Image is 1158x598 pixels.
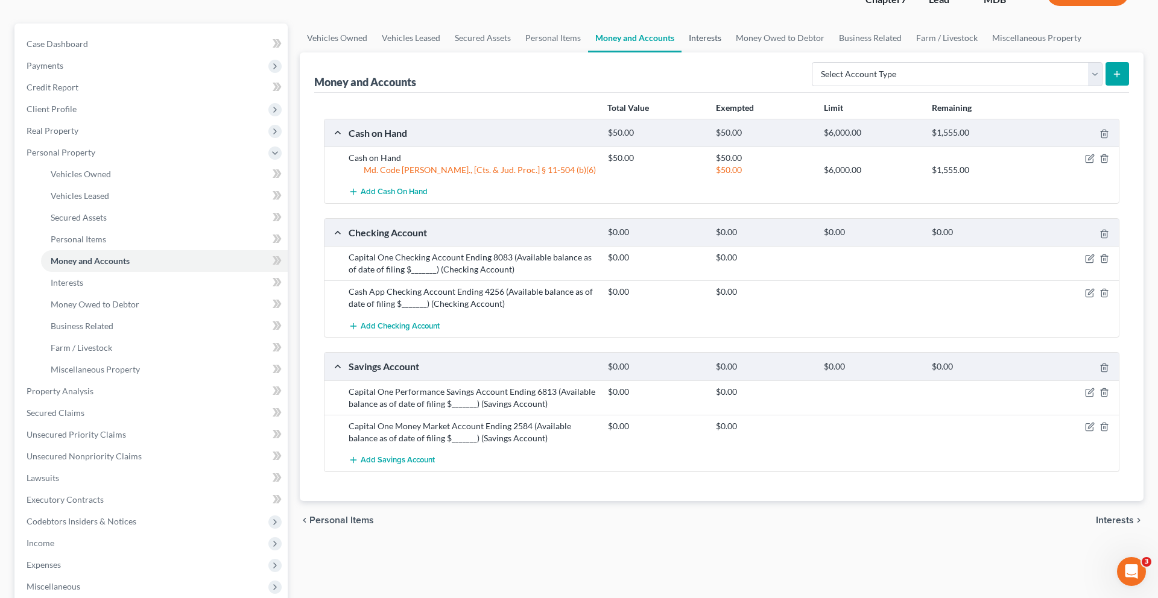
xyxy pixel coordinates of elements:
span: Vehicles Leased [51,190,109,201]
div: $0.00 [710,361,818,373]
img: Profile image for Lindsey [36,186,48,198]
button: Add Checking Account [349,315,440,337]
div: Schedule A/B - Tax Refunds [37,65,231,96]
button: Start recording [77,395,86,404]
a: Money and Accounts [588,24,682,52]
button: Interests chevron_right [1096,515,1144,525]
a: Vehicles Leased [375,24,448,52]
div: Hi [PERSON_NAME]! Are you referring to the federal exemption or a state exemption? We updated all... [19,219,188,396]
span: Vehicles Owned [51,169,111,179]
textarea: Message… [10,370,231,390]
a: Vehicles Owned [300,24,375,52]
img: Profile image for Operator [34,7,54,26]
a: Property Analysis [17,380,288,402]
button: Home [189,5,212,28]
div: $50.00 [710,127,818,139]
a: Money Owed to Debtor [729,24,832,52]
a: Money Owed to Debtor [41,294,288,315]
button: chevron_left Personal Items [300,515,374,525]
div: $0.00 [818,361,926,373]
div: $0.00 [710,420,818,432]
div: Checking Account [343,226,602,239]
div: Cash on Hand [343,152,602,164]
a: Personal Items [41,228,288,250]
h1: Operator [59,6,101,15]
span: 3 [1142,557,1151,567]
div: $0.00 [710,251,818,263]
i: chevron_right [1134,515,1144,525]
div: How can I change the limit on the exemption page? [43,136,232,174]
div: $1,555.00 [926,127,1034,139]
a: Farm / Livestock [909,24,985,52]
img: Profile image for Operator [10,101,29,121]
div: Amendments [37,33,231,65]
iframe: Intercom live chat [1117,557,1146,586]
span: Unsecured Nonpriority Claims [27,451,142,461]
span: Personal Property [27,147,95,157]
i: chevron_left [300,515,309,525]
div: $0.00 [602,227,710,238]
a: Secured Assets [41,207,288,228]
a: Farm / Livestock [41,337,288,359]
span: Interests [1096,515,1134,525]
span: Property Analysis [27,386,93,396]
div: $0.00 [602,420,710,432]
strong: Total Value [607,102,649,113]
div: $0.00 [602,361,710,373]
a: Vehicles Owned [41,163,288,185]
a: Secured Claims [17,402,288,424]
span: Case Dashboard [27,39,88,49]
button: Add Cash on Hand [349,181,428,203]
button: Gif picker [57,395,67,404]
span: Business Related [51,321,113,331]
span: Personal Items [309,515,374,525]
div: $50.00 [710,152,818,164]
p: The team can also help [59,15,150,27]
a: Credit Report [17,77,288,98]
b: [PERSON_NAME] [52,187,119,196]
div: joined the conversation [52,186,206,197]
span: Income [27,538,54,548]
div: $0.00 [710,227,818,238]
span: Personal Items [51,234,106,244]
span: Payments [27,60,63,71]
a: Money and Accounts [41,250,288,272]
span: Money and Accounts [51,256,130,266]
div: $6,000.00 [818,127,926,139]
span: Client Profile [27,104,77,114]
span: Unsecured Priority Claims [27,429,126,439]
span: More in the Help Center [83,106,197,116]
span: Add Savings Account [361,455,435,465]
div: Md. Code [PERSON_NAME]., [Cts. & Jud. Proc.] § 11-504 (b)(6) [343,164,602,176]
a: Unsecured Nonpriority Claims [17,445,288,467]
div: Capital One Checking Account Ending 8083 (Available balance as of date of filing $_______) (Check... [343,251,602,275]
strong: Exempted [716,102,754,113]
div: $0.00 [602,286,710,298]
a: Interests [682,24,729,52]
a: Lawsuits [17,467,288,489]
div: $1,555.00 [926,164,1034,176]
strong: Schedule A/B - Tax Refunds [49,75,179,85]
div: Capital One Money Market Account Ending 2584 (Available balance as of date of filing $_______) (S... [343,420,602,444]
div: $0.00 [602,386,710,398]
a: Executory Contracts [17,489,288,511]
span: Miscellaneous [27,581,80,591]
a: Case Dashboard [17,33,288,55]
div: Hi [PERSON_NAME]! Are you referring to the federal exemption or a state exemption? We updated all... [10,212,198,403]
a: Business Related [832,24,909,52]
div: Timothy says… [10,136,232,184]
a: Vehicles Leased [41,185,288,207]
a: More in the Help Center [37,96,231,126]
div: Cash on Hand [343,127,602,139]
div: Capital One Performance Savings Account Ending 6813 (Available balance as of date of filing $____... [343,386,602,410]
span: Money Owed to Debtor [51,299,139,309]
div: $0.00 [602,251,710,263]
div: $0.00 [710,286,818,298]
span: Secured Assets [51,212,107,222]
div: $50.00 [710,164,818,176]
div: Lindsey says… [10,212,232,430]
a: Miscellaneous Property [41,359,288,380]
div: $0.00 [818,227,926,238]
span: Farm / Livestock [51,342,112,353]
div: Money and Accounts [314,75,416,89]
